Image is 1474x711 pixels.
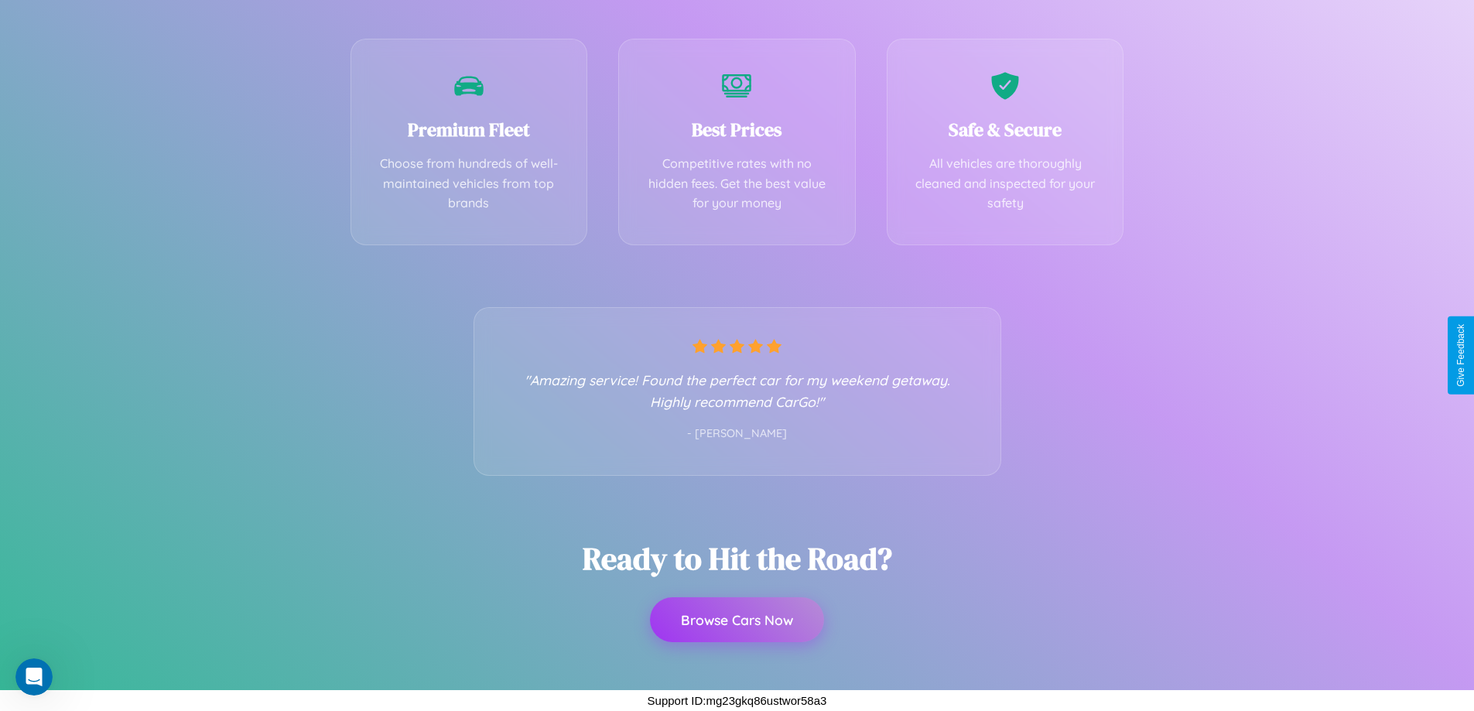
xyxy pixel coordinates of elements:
[648,690,827,711] p: Support ID: mg23gkq86ustwor58a3
[505,424,970,444] p: - [PERSON_NAME]
[650,597,824,642] button: Browse Cars Now
[1455,324,1466,387] div: Give Feedback
[15,658,53,696] iframe: Intercom live chat
[374,117,564,142] h3: Premium Fleet
[374,154,564,214] p: Choose from hundreds of well-maintained vehicles from top brands
[583,538,892,579] h2: Ready to Hit the Road?
[642,117,832,142] h3: Best Prices
[911,154,1100,214] p: All vehicles are thoroughly cleaned and inspected for your safety
[505,369,970,412] p: "Amazing service! Found the perfect car for my weekend getaway. Highly recommend CarGo!"
[911,117,1100,142] h3: Safe & Secure
[642,154,832,214] p: Competitive rates with no hidden fees. Get the best value for your money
